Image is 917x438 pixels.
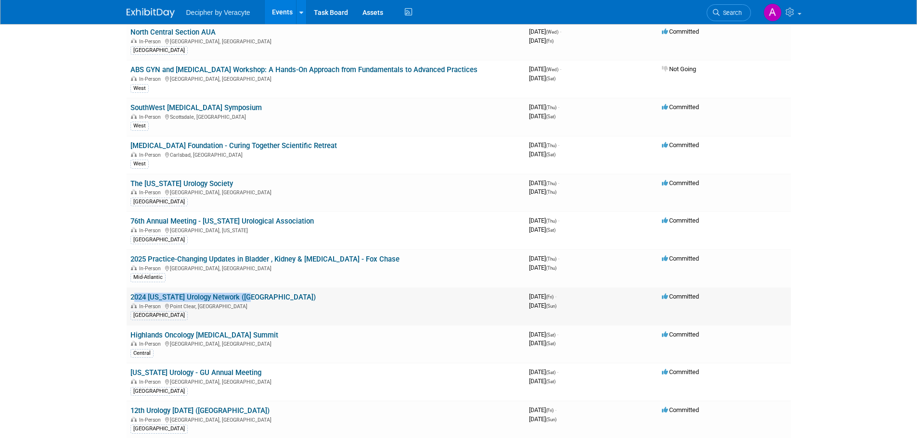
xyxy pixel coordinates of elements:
[546,341,555,346] span: (Sat)
[130,84,149,93] div: West
[130,311,188,320] div: [GEOGRAPHIC_DATA]
[529,75,555,82] span: [DATE]
[529,302,556,309] span: [DATE]
[662,406,699,413] span: Committed
[131,38,137,43] img: In-Person Event
[557,331,558,338] span: -
[546,370,555,375] span: (Sat)
[131,114,137,119] img: In-Person Event
[662,103,699,111] span: Committed
[130,113,521,120] div: Scottsdale, [GEOGRAPHIC_DATA]
[130,368,261,377] a: [US_STATE] Urology - GU Annual Meeting
[529,217,559,224] span: [DATE]
[130,179,233,188] a: The [US_STATE] Urology Society
[546,294,554,300] span: (Fri)
[130,264,521,272] div: [GEOGRAPHIC_DATA], [GEOGRAPHIC_DATA]
[546,29,558,35] span: (Wed)
[139,152,164,158] span: In-Person
[529,331,558,338] span: [DATE]
[529,179,559,187] span: [DATE]
[131,341,137,346] img: In-Person Event
[546,38,554,44] span: (Fri)
[139,341,164,347] span: In-Person
[546,105,556,110] span: (Thu)
[529,37,554,44] span: [DATE]
[546,218,556,224] span: (Thu)
[557,368,558,375] span: -
[139,114,164,120] span: In-Person
[139,76,164,82] span: In-Person
[558,103,559,111] span: -
[529,264,556,271] span: [DATE]
[130,302,521,310] div: Point Clear, [GEOGRAPHIC_DATA]
[546,256,556,262] span: (Thu)
[130,349,154,358] div: Central
[529,141,559,149] span: [DATE]
[529,339,555,347] span: [DATE]
[130,226,521,234] div: [GEOGRAPHIC_DATA], [US_STATE]
[130,188,521,196] div: [GEOGRAPHIC_DATA], [GEOGRAPHIC_DATA]
[130,425,188,433] div: [GEOGRAPHIC_DATA]
[130,75,521,82] div: [GEOGRAPHIC_DATA], [GEOGRAPHIC_DATA]
[130,236,188,244] div: [GEOGRAPHIC_DATA]
[131,379,137,384] img: In-Person Event
[130,141,337,150] a: [MEDICAL_DATA] Foundation - Curing Together Scientific Retreat
[139,38,164,45] span: In-Person
[130,28,216,37] a: North Central Section AUA
[130,293,316,301] a: 2024 [US_STATE] Urology Network ([GEOGRAPHIC_DATA])
[560,65,561,73] span: -
[546,114,555,119] span: (Sat)
[131,417,137,422] img: In-Person Event
[763,3,782,22] img: Adina Gerson-Gurwitz
[130,46,188,55] div: [GEOGRAPHIC_DATA]
[546,181,556,186] span: (Thu)
[130,415,521,423] div: [GEOGRAPHIC_DATA], [GEOGRAPHIC_DATA]
[560,28,561,35] span: -
[130,255,400,263] a: 2025 Practice-Changing Updates in Bladder , Kidney & [MEDICAL_DATA] - Fox Chase
[546,143,556,148] span: (Thu)
[555,293,556,300] span: -
[546,379,555,384] span: (Sat)
[139,303,164,310] span: In-Person
[662,217,699,224] span: Committed
[558,141,559,149] span: -
[130,387,188,396] div: [GEOGRAPHIC_DATA]
[529,406,556,413] span: [DATE]
[130,217,314,225] a: 76th Annual Meeting - [US_STATE] Urological Association
[720,9,742,16] span: Search
[139,189,164,196] span: In-Person
[529,377,555,385] span: [DATE]
[130,37,521,45] div: [GEOGRAPHIC_DATA], [GEOGRAPHIC_DATA]
[130,406,270,415] a: 12th Urology [DATE] ([GEOGRAPHIC_DATA])
[131,227,137,232] img: In-Person Event
[662,28,699,35] span: Committed
[662,141,699,149] span: Committed
[131,76,137,81] img: In-Person Event
[529,103,559,111] span: [DATE]
[546,152,555,157] span: (Sat)
[131,189,137,194] img: In-Person Event
[662,293,699,300] span: Committed
[139,265,164,272] span: In-Person
[662,255,699,262] span: Committed
[130,339,521,347] div: [GEOGRAPHIC_DATA], [GEOGRAPHIC_DATA]
[558,179,559,187] span: -
[130,273,166,282] div: Mid-Atlantic
[662,368,699,375] span: Committed
[529,150,555,158] span: [DATE]
[555,406,556,413] span: -
[662,65,696,73] span: Not Going
[546,265,556,271] span: (Thu)
[139,227,164,234] span: In-Person
[529,28,561,35] span: [DATE]
[558,255,559,262] span: -
[662,179,699,187] span: Committed
[558,217,559,224] span: -
[186,9,250,16] span: Decipher by Veracyte
[131,303,137,308] img: In-Person Event
[707,4,751,21] a: Search
[546,408,554,413] span: (Fri)
[529,255,559,262] span: [DATE]
[546,227,555,233] span: (Sat)
[127,8,175,18] img: ExhibitDay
